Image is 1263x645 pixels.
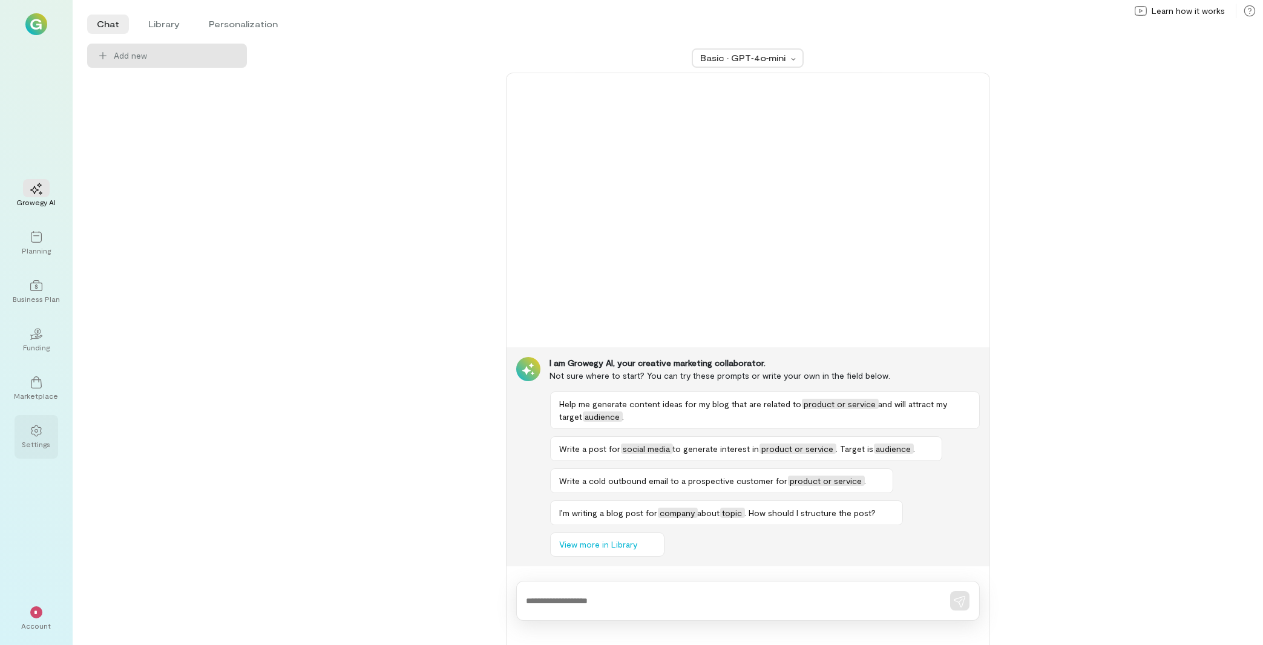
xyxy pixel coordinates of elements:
span: to generate interest in [673,444,759,454]
span: topic [720,508,745,518]
button: Write a post forsocial mediato generate interest inproduct or service. Target isaudience. [550,436,942,461]
button: Write a cold outbound email to a prospective customer forproduct or service. [550,468,893,493]
div: Planning [22,246,51,255]
div: Marketplace [15,391,59,401]
div: Basic · GPT‑4o‑mini [700,52,787,64]
span: View more in Library [560,539,638,551]
div: I am Growegy AI, your creative marketing collaborator. [550,357,980,369]
span: Write a cold outbound email to a prospective customer for [560,476,788,486]
span: Help me generate content ideas for my blog that are related to [560,399,802,409]
span: company [658,508,698,518]
span: . How should I structure the post? [745,508,876,518]
div: Settings [22,439,51,449]
li: Chat [87,15,129,34]
a: Marketplace [15,367,58,410]
div: Funding [23,342,50,352]
span: social media [621,444,673,454]
div: Business Plan [13,294,60,304]
span: . [914,444,916,454]
span: I’m writing a blog post for [560,508,658,518]
span: product or service [802,399,879,409]
span: about [698,508,720,518]
span: audience [874,444,914,454]
a: Planning [15,221,58,265]
div: Not sure where to start? You can try these prompts or write your own in the field below. [550,369,980,382]
span: and will attract my target [560,399,948,422]
span: Learn how it works [1152,5,1225,17]
span: product or service [759,444,836,454]
a: Business Plan [15,270,58,313]
div: Growegy AI [17,197,56,207]
span: . Target is [836,444,874,454]
span: Write a post for [560,444,621,454]
span: audience [583,411,623,422]
span: product or service [788,476,865,486]
li: Library [139,15,189,34]
button: I’m writing a blog post forcompanyabouttopic. How should I structure the post? [550,500,903,525]
a: Growegy AI [15,173,58,217]
div: *Account [15,597,58,640]
div: Account [22,621,51,630]
a: Settings [15,415,58,459]
span: . [865,476,867,486]
li: Personalization [199,15,287,34]
span: . [623,411,625,422]
button: View more in Library [550,532,664,557]
button: Help me generate content ideas for my blog that are related toproduct or serviceand will attract ... [550,391,980,429]
a: Funding [15,318,58,362]
span: Add new [114,50,147,62]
